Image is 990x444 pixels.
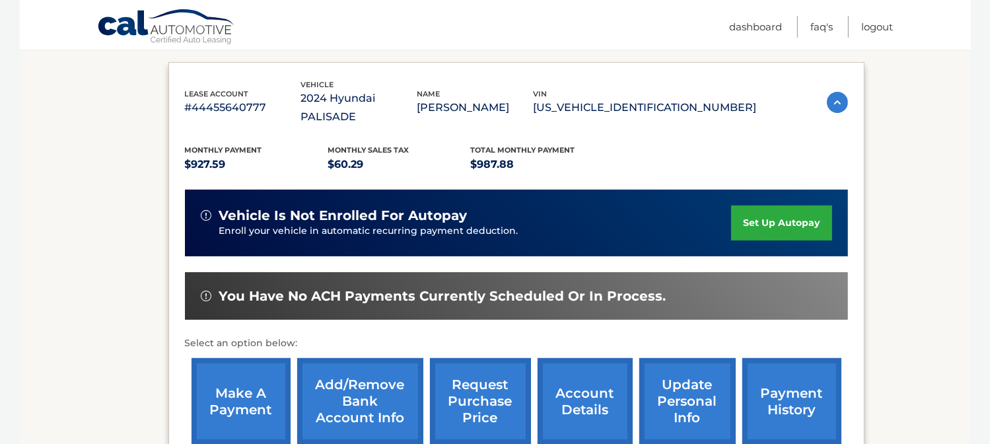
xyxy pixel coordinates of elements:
[731,205,831,240] a: set up autopay
[471,145,575,155] span: Total Monthly Payment
[185,98,301,117] p: #44455640777
[301,80,334,89] span: vehicle
[862,16,894,38] a: Logout
[811,16,833,38] a: FAQ's
[201,210,211,221] img: alert-white.svg
[219,207,468,224] span: vehicle is not enrolled for autopay
[730,16,783,38] a: Dashboard
[328,145,409,155] span: Monthly sales Tax
[827,92,848,113] img: accordion-active.svg
[97,9,236,47] a: Cal Automotive
[534,98,757,117] p: [US_VEHICLE_IDENTIFICATION_NUMBER]
[534,89,548,98] span: vin
[471,155,614,174] p: $987.88
[185,336,848,351] p: Select an option below:
[417,89,441,98] span: name
[219,288,666,305] span: You have no ACH payments currently scheduled or in process.
[417,98,534,117] p: [PERSON_NAME]
[185,145,262,155] span: Monthly Payment
[219,224,732,239] p: Enroll your vehicle in automatic recurring payment deduction.
[201,291,211,301] img: alert-white.svg
[328,155,471,174] p: $60.29
[185,89,249,98] span: lease account
[301,89,417,126] p: 2024 Hyundai PALISADE
[185,155,328,174] p: $927.59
